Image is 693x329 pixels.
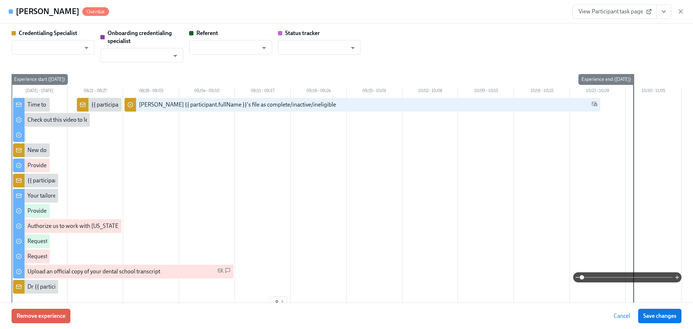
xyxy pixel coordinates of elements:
[258,42,270,53] button: Open
[291,87,346,96] div: 09/18 – 09/24
[91,101,279,109] div: {{ participant.fullName }} has uploaded a receipt for their regional test scores
[27,116,148,124] div: Check out this video to learn more about the OCC
[347,42,358,53] button: Open
[123,87,179,96] div: 08/28 – 09/03
[218,268,223,276] span: Personal Email
[12,309,70,323] button: Remove experience
[27,101,150,109] div: Time to begin your [US_STATE] license application
[27,207,193,215] div: Provide us with some extra info for the [US_STATE] state application
[225,268,231,276] span: SMS
[67,87,123,96] div: 08/21 – 08/27
[27,283,196,291] div: Dr {{ participant.fullName }} sent [US_STATE] licensing requirements
[285,30,320,36] strong: Status tracker
[402,87,458,96] div: 10/02 – 10/08
[579,8,650,15] span: View Participant task page
[638,309,681,323] button: Save changes
[458,87,514,96] div: 10/09 – 10/15
[346,87,402,96] div: 09/25 – 10/01
[579,74,634,85] div: Experience end ([DATE])
[139,101,336,109] div: [PERSON_NAME] {{ participant.fullName }}'s file as complete/inactive/ineligible
[16,6,79,17] h4: [PERSON_NAME]
[643,312,676,320] span: Save changes
[27,252,96,260] div: Request your JCDNE scores
[27,161,163,169] div: Provide employment verification for 3 of the last 5 years
[17,312,65,320] span: Remove experience
[592,101,597,109] span: Work Email
[27,192,164,200] div: Your tailored to-do list for [US_STATE] licensing process
[27,268,160,276] div: Upload an official copy of your dental school transcript
[27,222,157,230] div: Authorize us to work with [US_STATE] on your behalf
[235,87,291,96] div: 09/11 – 09/17
[12,87,67,96] div: [DATE] – [DATE]
[179,87,235,96] div: 09/04 – 09/10
[570,87,626,96] div: 10/23 – 10/29
[27,146,205,154] div: New doctor enrolled in OCC licensure process: {{ participant.fullName }}
[82,9,109,14] span: Overdue
[196,30,218,36] strong: Referent
[27,177,169,185] div: {{ participant.fullName }} has answered the questionnaire
[270,296,287,309] button: 1
[27,237,200,245] div: Request proof of your {{ participant.regionalExamPassed }} test scores
[81,42,92,53] button: Open
[514,87,570,96] div: 10/16 – 10/22
[108,30,172,44] strong: Onboarding credentialing specialist
[614,312,630,320] span: Cancel
[656,4,671,19] button: View task page
[626,87,681,96] div: 10/30 – 11/05
[11,74,68,85] div: Experience start ([DATE])
[19,30,77,36] strong: Credentialing Specialist
[572,4,657,19] a: View Participant task page
[274,299,283,306] span: 1
[170,50,181,61] button: Open
[609,309,635,323] button: Cancel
